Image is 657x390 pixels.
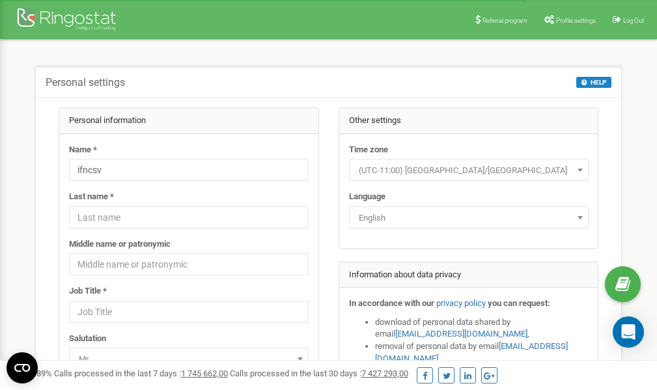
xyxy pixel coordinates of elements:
[482,17,527,24] span: Referral program
[488,298,550,308] strong: you can request:
[375,341,589,365] li: removal of personal data by email ,
[361,369,408,378] u: 7 427 293,00
[556,17,596,24] span: Profile settings
[375,316,589,341] li: download of personal data shared by email ,
[69,238,171,251] label: Middle name or patronymic
[46,77,125,89] h5: Personal settings
[354,209,584,227] span: English
[613,316,644,348] div: Open Intercom Messenger
[54,369,228,378] span: Calls processed in the last 7 days :
[74,350,304,369] span: Mr.
[69,159,309,181] input: Name
[69,301,309,323] input: Job Title
[59,108,318,134] div: Personal information
[69,348,309,370] span: Mr.
[349,206,589,229] span: English
[623,17,644,24] span: Log Out
[576,77,611,88] button: HELP
[349,159,589,181] span: (UTC-11:00) Pacific/Midway
[436,298,486,308] a: privacy policy
[69,191,114,203] label: Last name *
[349,144,388,156] label: Time zone
[69,285,107,298] label: Job Title *
[69,144,97,156] label: Name *
[230,369,408,378] span: Calls processed in the last 30 days :
[339,262,598,288] div: Information about data privacy
[69,253,309,275] input: Middle name or patronymic
[69,206,309,229] input: Last name
[349,298,434,308] strong: In accordance with our
[69,333,106,345] label: Salutation
[395,329,527,339] a: [EMAIL_ADDRESS][DOMAIN_NAME]
[7,352,38,383] button: Open CMP widget
[181,369,228,378] u: 1 745 662,00
[339,108,598,134] div: Other settings
[354,161,584,180] span: (UTC-11:00) Pacific/Midway
[349,191,385,203] label: Language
